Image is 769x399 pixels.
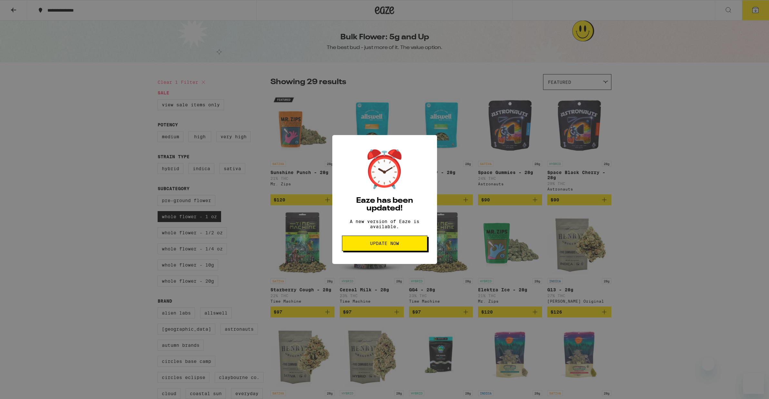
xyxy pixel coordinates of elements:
p: A new version of Eaze is available. [342,219,427,229]
div: ⏰ [362,148,407,190]
h2: Eaze has been updated! [342,197,427,212]
iframe: Button to launch messaging window [743,373,764,394]
iframe: Close message [702,358,715,371]
span: Update Now [370,241,399,246]
button: Update Now [342,236,427,251]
